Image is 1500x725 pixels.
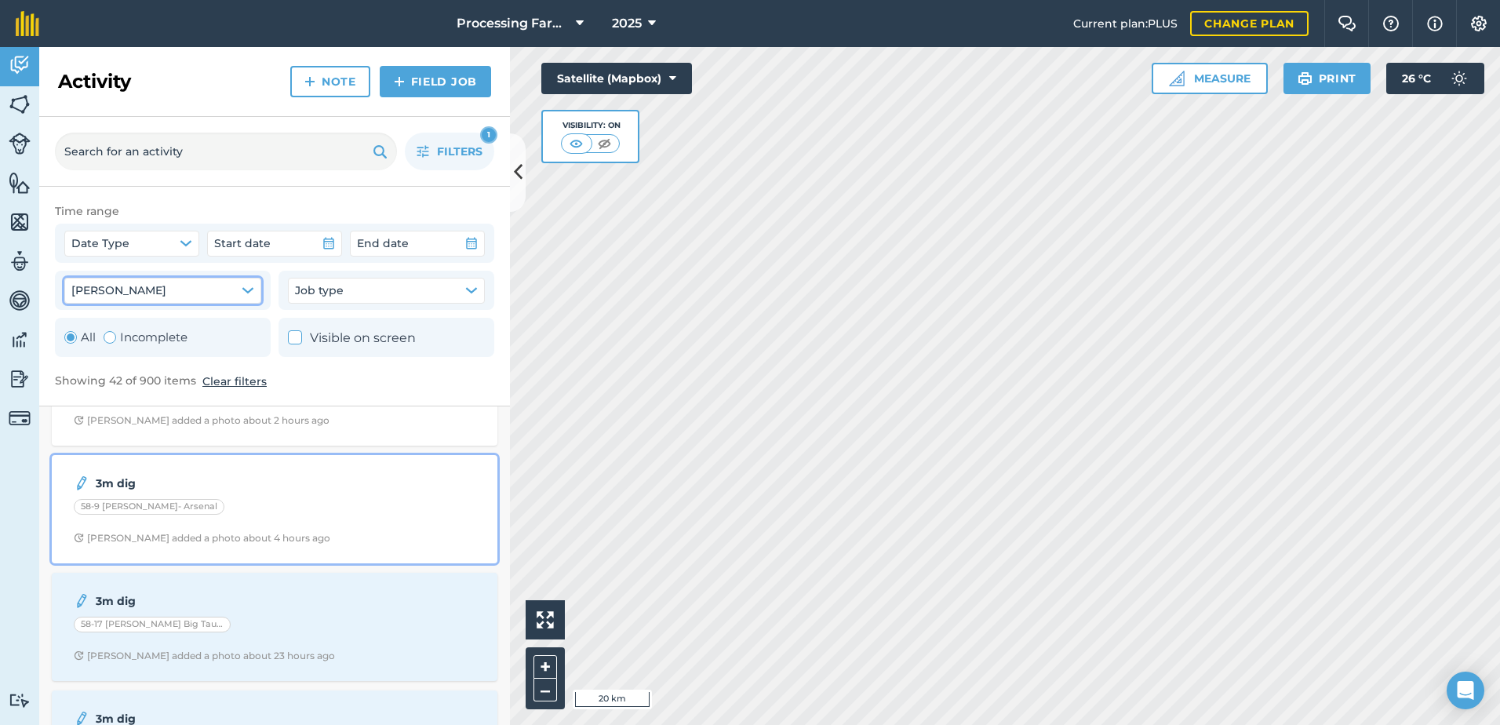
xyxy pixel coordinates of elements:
[9,171,31,195] img: svg+xml;base64,PHN2ZyB4bWxucz0iaHR0cDovL3d3dy53My5vcmcvMjAwMC9zdmciIHdpZHRoPSI1NiIgaGVpZ2h0PSI2MC...
[58,69,131,94] h2: Activity
[214,235,271,252] span: Start date
[533,679,557,701] button: –
[304,72,315,91] img: svg+xml;base64,PHN2ZyB4bWxucz0iaHR0cDovL3d3dy53My5vcmcvMjAwMC9zdmciIHdpZHRoPSIxNCIgaGVpZ2h0PSIyNC...
[405,133,494,170] button: Filters
[64,328,187,347] div: Toggle Activity
[288,328,416,348] label: Visible on screen
[350,231,485,256] button: End date
[288,278,485,303] button: Job type
[373,142,388,161] img: svg+xml;base64,PHN2ZyB4bWxucz0iaHR0cDovL3d3dy53My5vcmcvMjAwMC9zdmciIHdpZHRoPSIxOSIgaGVpZ2h0PSIyNC...
[71,282,166,299] span: [PERSON_NAME]
[480,126,497,144] div: 1
[74,650,335,662] div: [PERSON_NAME] added a photo about 23 hours ago
[1073,15,1178,32] span: Current plan : PLUS
[55,373,196,390] span: Showing 42 of 900 items
[1444,63,1475,94] img: svg+xml;base64,PD94bWwgdmVyc2lvbj0iMS4wIiBlbmNvZGluZz0idXRmLTgiPz4KPCEtLSBHZW5lcmF0b3I6IEFkb2JlIE...
[1338,16,1356,31] img: Two speech bubbles overlapping with the left bubble in the forefront
[394,72,405,91] img: svg+xml;base64,PHN2ZyB4bWxucz0iaHR0cDovL3d3dy53My5vcmcvMjAwMC9zdmciIHdpZHRoPSIxNCIgaGVpZ2h0PSIyNC...
[1382,16,1400,31] img: A question mark icon
[55,202,494,220] div: Time range
[295,282,344,299] span: Job type
[380,66,491,97] a: Field Job
[595,136,614,151] img: svg+xml;base64,PHN2ZyB4bWxucz0iaHR0cDovL3d3dy53My5vcmcvMjAwMC9zdmciIHdpZHRoPSI1MCIgaGVpZ2h0PSI0MC...
[9,693,31,708] img: svg+xml;base64,PD94bWwgdmVyc2lvbj0iMS4wIiBlbmNvZGluZz0idXRmLTgiPz4KPCEtLSBHZW5lcmF0b3I6IEFkb2JlIE...
[9,93,31,116] img: svg+xml;base64,PHN2ZyB4bWxucz0iaHR0cDovL3d3dy53My5vcmcvMjAwMC9zdmciIHdpZHRoPSI1NiIgaGVpZ2h0PSI2MC...
[566,136,586,151] img: svg+xml;base64,PHN2ZyB4bWxucz0iaHR0cDovL3d3dy53My5vcmcvMjAwMC9zdmciIHdpZHRoPSI1MCIgaGVpZ2h0PSI0MC...
[1283,63,1371,94] button: Print
[104,328,187,347] label: Incomplete
[9,133,31,155] img: svg+xml;base64,PD94bWwgdmVyc2lvbj0iMS4wIiBlbmNvZGluZz0idXRmLTgiPz4KPCEtLSBHZW5lcmF0b3I6IEFkb2JlIE...
[1447,672,1484,709] div: Open Intercom Messenger
[9,289,31,312] img: svg+xml;base64,PD94bWwgdmVyc2lvbj0iMS4wIiBlbmNvZGluZz0idXRmLTgiPz4KPCEtLSBHZW5lcmF0b3I6IEFkb2JlIE...
[74,474,89,493] img: svg+xml;base64,PD94bWwgdmVyc2lvbj0iMS4wIiBlbmNvZGluZz0idXRmLTgiPz4KPCEtLSBHZW5lcmF0b3I6IEFkb2JlIE...
[61,465,488,554] a: 3m dig58-9 [PERSON_NAME]- ArsenalClock with arrow pointing clockwise[PERSON_NAME] added a photo a...
[1169,71,1185,86] img: Ruler icon
[537,611,554,628] img: Four arrows, one pointing top left, one top right, one bottom right and the last bottom left
[1386,63,1484,94] button: 26 °C
[74,532,330,545] div: [PERSON_NAME] added a photo about 4 hours ago
[74,414,329,427] div: [PERSON_NAME] added a photo about 2 hours ago
[1469,16,1488,31] img: A cog icon
[541,63,692,94] button: Satellite (Mapbox)
[9,250,31,273] img: svg+xml;base64,PD94bWwgdmVyc2lvbj0iMS4wIiBlbmNvZGluZz0idXRmLTgiPz4KPCEtLSBHZW5lcmF0b3I6IEFkb2JlIE...
[207,231,342,256] button: Start date
[357,235,409,252] span: End date
[9,210,31,234] img: svg+xml;base64,PHN2ZyB4bWxucz0iaHR0cDovL3d3dy53My5vcmcvMjAwMC9zdmciIHdpZHRoPSI1NiIgaGVpZ2h0PSI2MC...
[202,373,267,390] button: Clear filters
[1427,14,1443,33] img: svg+xml;base64,PHN2ZyB4bWxucz0iaHR0cDovL3d3dy53My5vcmcvMjAwMC9zdmciIHdpZHRoPSIxNyIgaGVpZ2h0PSIxNy...
[74,533,84,543] img: Clock with arrow pointing clockwise
[9,328,31,352] img: svg+xml;base64,PD94bWwgdmVyc2lvbj0iMS4wIiBlbmNvZGluZz0idXRmLTgiPz4KPCEtLSBHZW5lcmF0b3I6IEFkb2JlIE...
[1298,69,1312,88] img: svg+xml;base64,PHN2ZyB4bWxucz0iaHR0cDovL3d3dy53My5vcmcvMjAwMC9zdmciIHdpZHRoPSIxOSIgaGVpZ2h0PSIyNC...
[9,53,31,77] img: svg+xml;base64,PD94bWwgdmVyc2lvbj0iMS4wIiBlbmNvZGluZz0idXRmLTgiPz4KPCEtLSBHZW5lcmF0b3I6IEFkb2JlIE...
[9,367,31,391] img: svg+xml;base64,PD94bWwgdmVyc2lvbj0iMS4wIiBlbmNvZGluZz0idXRmLTgiPz4KPCEtLSBHZW5lcmF0b3I6IEFkb2JlIE...
[55,133,397,170] input: Search for an activity
[1402,63,1431,94] span: 26 ° C
[1190,11,1309,36] a: Change plan
[74,499,224,515] div: 58-9 [PERSON_NAME]- Arsenal
[74,415,84,425] img: Clock with arrow pointing clockwise
[290,66,370,97] a: Note
[74,650,84,661] img: Clock with arrow pointing clockwise
[61,582,488,672] a: 3m dig58-17 [PERSON_NAME] Big TaurusClock with arrow pointing clockwise[PERSON_NAME] added a phot...
[71,235,129,252] span: Date Type
[437,143,482,160] span: Filters
[74,592,89,610] img: svg+xml;base64,PD94bWwgdmVyc2lvbj0iMS4wIiBlbmNvZGluZz0idXRmLTgiPz4KPCEtLSBHZW5lcmF0b3I6IEFkb2JlIE...
[96,475,344,492] strong: 3m dig
[96,592,344,610] strong: 3m dig
[64,231,199,256] button: Date Type
[64,328,96,347] label: All
[64,278,261,303] button: [PERSON_NAME]
[533,655,557,679] button: +
[1152,63,1268,94] button: Measure
[457,14,570,33] span: Processing Farms
[561,119,621,132] div: Visibility: On
[612,14,642,33] span: 2025
[74,617,231,632] div: 58-17 [PERSON_NAME] Big Taurus
[9,407,31,429] img: svg+xml;base64,PD94bWwgdmVyc2lvbj0iMS4wIiBlbmNvZGluZz0idXRmLTgiPz4KPCEtLSBHZW5lcmF0b3I6IEFkb2JlIE...
[16,11,39,36] img: fieldmargin Logo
